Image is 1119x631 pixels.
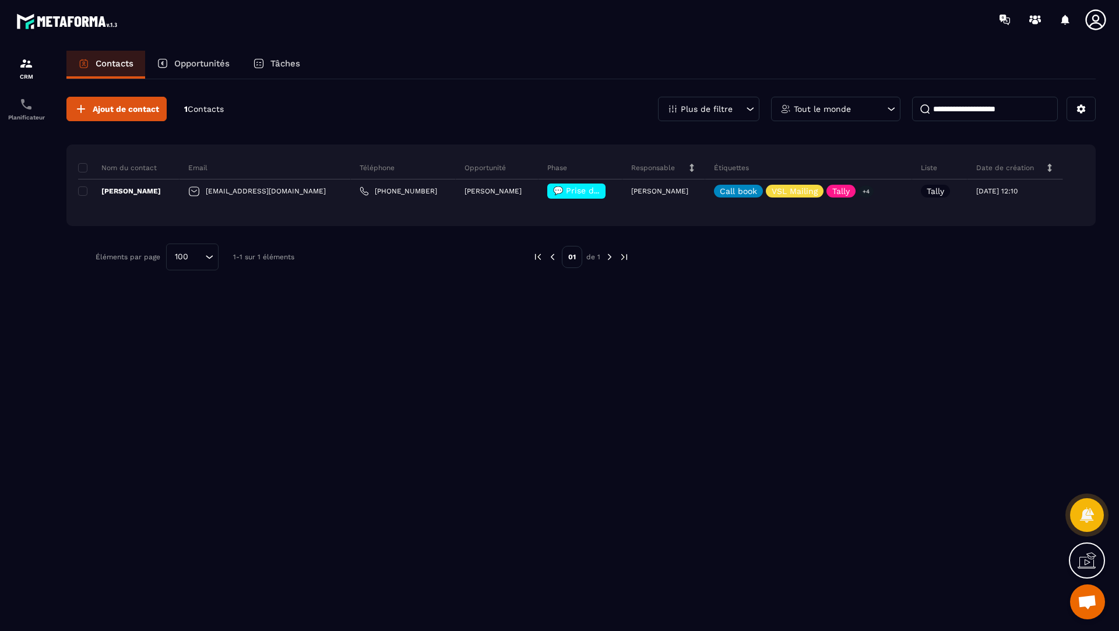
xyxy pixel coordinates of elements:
[241,51,312,79] a: Tâches
[586,252,600,262] p: de 1
[547,252,558,262] img: prev
[714,163,749,172] p: Étiquettes
[562,246,582,268] p: 01
[188,163,207,172] p: Email
[145,51,241,79] a: Opportunités
[976,163,1034,172] p: Date de création
[16,10,121,32] img: logo
[3,114,50,121] p: Planificateur
[720,187,757,195] p: Call book
[976,187,1018,195] p: [DATE] 12:10
[3,89,50,129] a: schedulerschedulerPlanificateur
[66,51,145,79] a: Contacts
[858,185,874,198] p: +4
[78,186,161,196] p: [PERSON_NAME]
[174,58,230,69] p: Opportunités
[1070,584,1105,619] div: Ouvrir le chat
[631,163,675,172] p: Responsable
[166,244,219,270] div: Search for option
[921,163,937,172] p: Liste
[93,103,159,115] span: Ajout de contact
[832,187,850,195] p: Tally
[360,163,395,172] p: Téléphone
[78,163,157,172] p: Nom du contact
[96,253,160,261] p: Éléments par page
[3,48,50,89] a: formationformationCRM
[547,163,567,172] p: Phase
[19,57,33,70] img: formation
[681,105,733,113] p: Plus de filtre
[927,187,944,195] p: Tally
[270,58,300,69] p: Tâches
[66,97,167,121] button: Ajout de contact
[465,187,522,195] p: [PERSON_NAME]
[619,252,629,262] img: next
[794,105,851,113] p: Tout le monde
[465,163,506,172] p: Opportunité
[631,187,688,195] p: [PERSON_NAME]
[3,73,50,80] p: CRM
[96,58,133,69] p: Contacts
[604,252,615,262] img: next
[233,253,294,261] p: 1-1 sur 1 éléments
[192,251,202,263] input: Search for option
[533,252,543,262] img: prev
[553,186,669,195] span: 💬 Prise de contact effectué
[171,251,192,263] span: 100
[360,186,437,196] a: [PHONE_NUMBER]
[19,97,33,111] img: scheduler
[772,187,818,195] p: VSL Mailing
[188,104,224,114] span: Contacts
[184,104,224,115] p: 1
